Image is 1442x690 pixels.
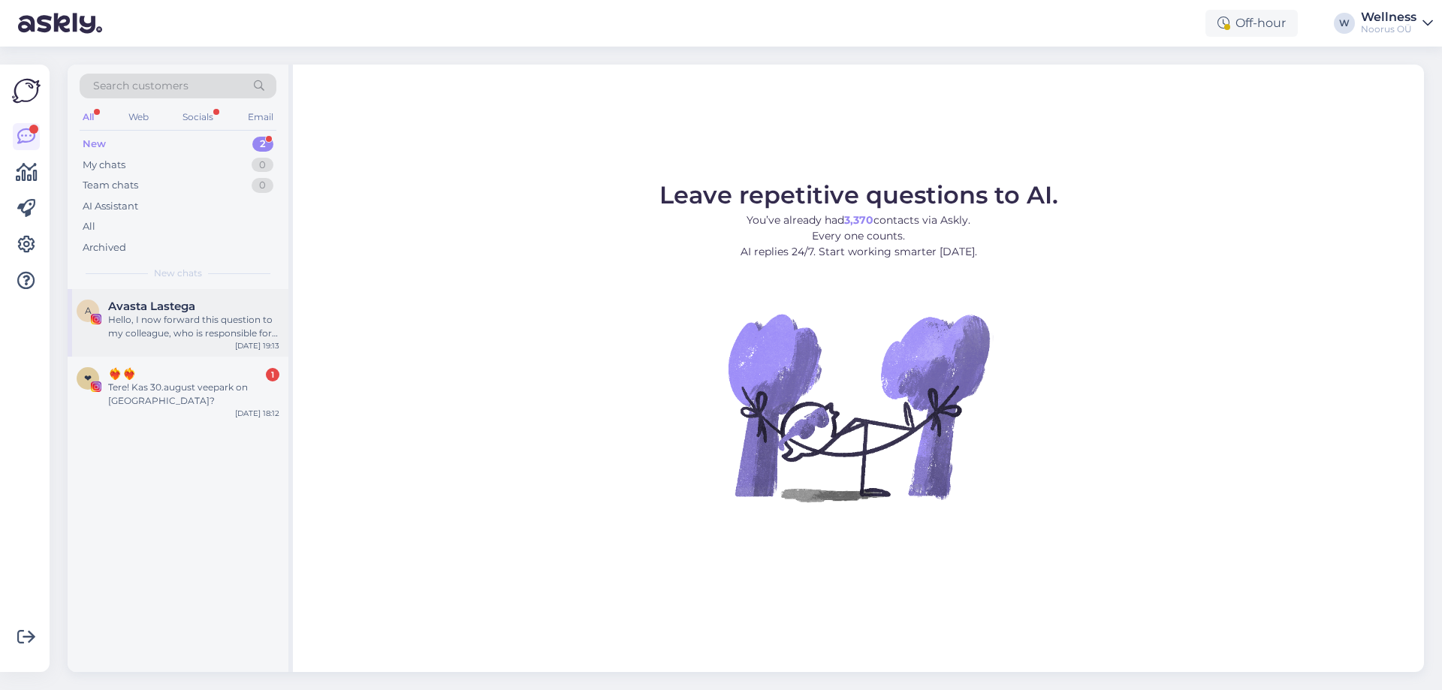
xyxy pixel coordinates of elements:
span: A [85,305,92,316]
div: Off-hour [1205,10,1298,37]
div: New [83,137,106,152]
img: Askly Logo [12,77,41,105]
div: AI Assistant [83,199,138,214]
span: ❤️‍🔥❤️‍🔥 [108,367,137,381]
div: My chats [83,158,125,173]
div: Email [245,107,276,127]
span: Search customers [93,78,189,94]
div: Socials [179,107,216,127]
span: ❤ [84,372,92,384]
span: Avasta Lastega [108,300,195,313]
div: 2 [252,137,273,152]
div: [DATE] 18:12 [235,408,279,419]
div: 1 [266,368,279,381]
div: W [1334,13,1355,34]
div: Hello, I now forward this question to my colleague, who is responsible for this. The reply will b... [108,313,279,340]
a: WellnessNoorus OÜ [1361,11,1433,35]
span: Leave repetitive questions to AI. [659,180,1058,209]
div: All [83,219,95,234]
div: Web [125,107,152,127]
img: No Chat active [723,272,994,542]
div: [DATE] 19:13 [235,340,279,351]
b: 3,370 [844,213,873,227]
div: All [80,107,97,127]
div: Tere! Kas 30.august veepark on [GEOGRAPHIC_DATA]? [108,381,279,408]
div: Wellness [1361,11,1416,23]
div: Team chats [83,178,138,193]
span: New chats [154,267,202,280]
div: Archived [83,240,126,255]
p: You’ve already had contacts via Askly. Every one counts. AI replies 24/7. Start working smarter [... [659,212,1058,260]
div: 0 [252,178,273,193]
div: 0 [252,158,273,173]
div: Noorus OÜ [1361,23,1416,35]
